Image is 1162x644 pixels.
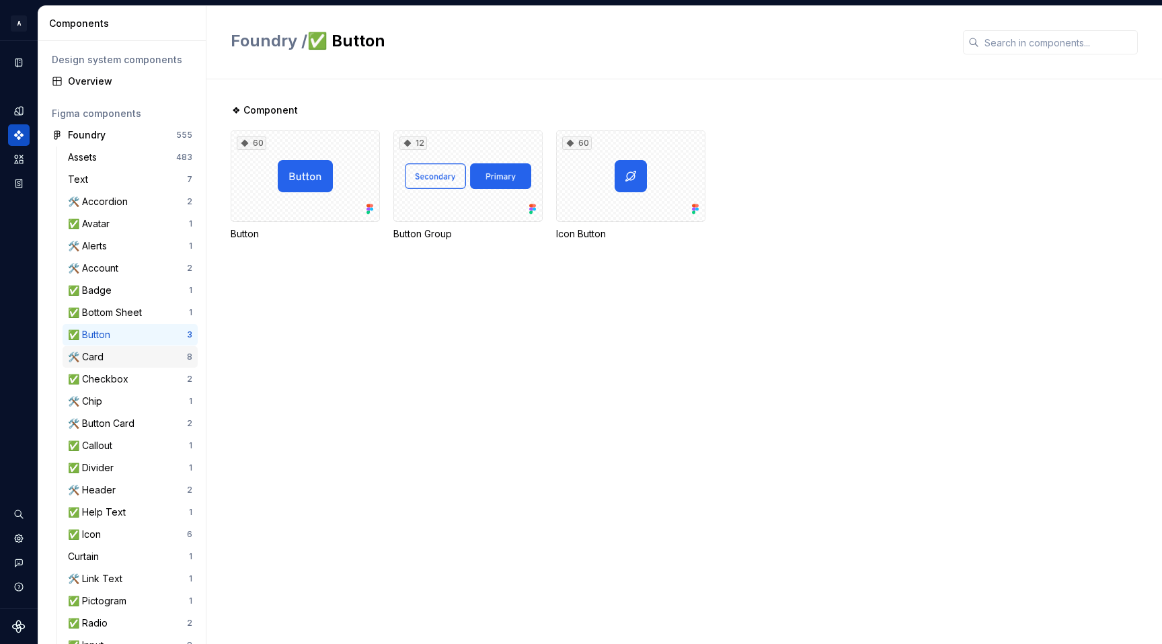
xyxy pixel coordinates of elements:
[8,149,30,170] a: Assets
[63,391,198,412] a: 🛠️ Chip1
[556,227,705,241] div: Icon Button
[393,130,543,241] div: 12Button Group
[11,15,27,32] div: A
[68,217,115,231] div: ✅ Avatar
[63,524,198,545] a: ✅ Icon6
[46,71,198,92] a: Overview
[63,169,198,190] a: Text7
[68,439,118,452] div: ✅ Callout
[68,395,108,408] div: 🛠️ Chip
[68,417,140,430] div: 🛠️ Button Card
[63,235,198,257] a: 🛠️ Alerts1
[68,261,124,275] div: 🛠️ Account
[8,173,30,194] a: Storybook stories
[187,418,192,429] div: 2
[237,136,266,150] div: 60
[187,352,192,362] div: 8
[3,9,35,38] button: A
[63,302,198,323] a: ✅ Bottom Sheet1
[187,196,192,207] div: 2
[187,618,192,629] div: 2
[189,440,192,451] div: 1
[393,227,543,241] div: Button Group
[52,107,192,120] div: Figma components
[68,528,106,541] div: ✅ Icon
[12,620,26,633] svg: Supernova Logo
[63,479,198,501] a: 🛠️ Header2
[63,612,198,634] a: ✅ Radio2
[68,306,147,319] div: ✅ Bottom Sheet
[68,284,117,297] div: ✅ Badge
[8,100,30,122] a: Design tokens
[979,30,1138,54] input: Search in components...
[8,552,30,573] button: Contact support
[63,435,198,456] a: ✅ Callout1
[68,372,134,386] div: ✅ Checkbox
[68,328,116,341] div: ✅ Button
[63,213,198,235] a: ✅ Avatar1
[187,174,192,185] div: 7
[189,307,192,318] div: 1
[8,52,30,73] a: Documentation
[187,374,192,385] div: 2
[63,413,198,434] a: 🛠️ Button Card2
[189,285,192,296] div: 1
[187,329,192,340] div: 3
[68,195,133,208] div: 🛠️ Accordion
[8,124,30,146] a: Components
[231,227,380,241] div: Button
[176,130,192,140] div: 555
[63,324,198,346] a: ✅ Button3
[68,239,112,253] div: 🛠️ Alerts
[231,31,307,50] span: Foundry /
[556,130,705,241] div: 60Icon Button
[187,529,192,540] div: 6
[231,30,947,52] h2: ✅ Button
[68,461,119,475] div: ✅ Divider
[189,396,192,407] div: 1
[189,551,192,562] div: 1
[189,462,192,473] div: 1
[189,507,192,518] div: 1
[232,104,298,117] span: ❖ Component
[68,506,131,519] div: ✅ Help Text
[189,573,192,584] div: 1
[63,147,198,168] a: Assets483
[68,151,102,164] div: Assets
[52,53,192,67] div: Design system components
[68,572,128,586] div: 🛠️ Link Text
[176,152,192,163] div: 483
[68,483,121,497] div: 🛠️ Header
[8,528,30,549] a: Settings
[68,594,132,608] div: ✅ Pictogram
[187,485,192,495] div: 2
[189,596,192,606] div: 1
[68,616,113,630] div: ✅ Radio
[189,218,192,229] div: 1
[63,501,198,523] a: ✅ Help Text1
[63,257,198,279] a: 🛠️ Account2
[63,457,198,479] a: ✅ Divider1
[63,568,198,590] a: 🛠️ Link Text1
[63,280,198,301] a: ✅ Badge1
[49,17,200,30] div: Components
[63,546,198,567] a: Curtain1
[562,136,592,150] div: 60
[8,504,30,525] button: Search ⌘K
[46,124,198,146] a: Foundry555
[68,550,104,563] div: Curtain
[68,173,93,186] div: Text
[187,263,192,274] div: 2
[399,136,427,150] div: 12
[68,128,106,142] div: Foundry
[68,350,109,364] div: 🛠️ Card
[189,241,192,251] div: 1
